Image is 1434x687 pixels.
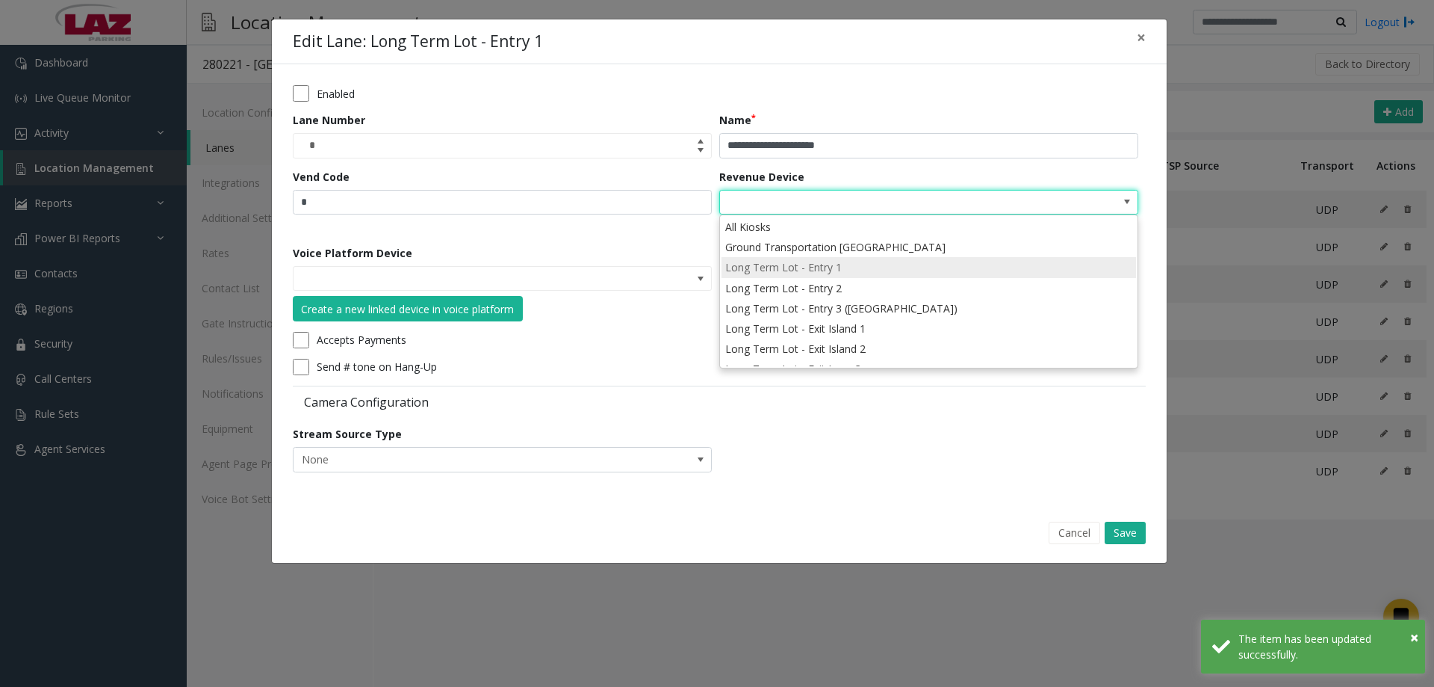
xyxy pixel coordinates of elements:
label: Name [719,112,756,128]
button: Cancel [1049,522,1100,544]
span: × [1137,27,1146,48]
button: Close [1126,19,1156,56]
h4: Edit Lane: Long Term Lot - Entry 1 [293,30,543,54]
span: None [294,448,627,472]
label: Revenue Device [719,169,804,185]
li: Long Term Lot - Exit Island 1 [721,318,1136,339]
div: Create a new linked device in voice platform [301,301,514,317]
div: The item has been updated successfully. [1238,631,1414,662]
label: Vend Code [293,169,350,185]
label: Stream Source Type [293,426,402,442]
label: Enabled [317,86,355,102]
li: Long Term Lot - Exit Island 2 [721,339,1136,359]
label: Lane Number [293,112,365,128]
button: Save [1105,522,1146,544]
input: NO DATA FOUND [294,267,627,291]
li: All Kiosks [721,217,1136,237]
li: Long Term Lot - Entry 3 ([GEOGRAPHIC_DATA]) [721,298,1136,318]
li: Ground Transportation [GEOGRAPHIC_DATA] [721,237,1136,257]
li: Long Term Lot - Entry 2 [721,278,1136,298]
span: × [1410,627,1418,647]
button: Create a new linked device in voice platform [293,296,523,321]
label: Voice Platform Device [293,245,412,261]
li: Long Term Lot - Entry 1 [721,257,1136,277]
label: Camera Configuration [293,394,716,410]
li: Long Term Lot - Exit Lane 3 [721,359,1136,379]
button: Close [1410,626,1418,649]
span: Decrease value [690,146,711,158]
span: Increase value [690,134,711,146]
label: Accepts Payments [317,332,406,348]
label: Send # tone on Hang-Up [317,359,437,375]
